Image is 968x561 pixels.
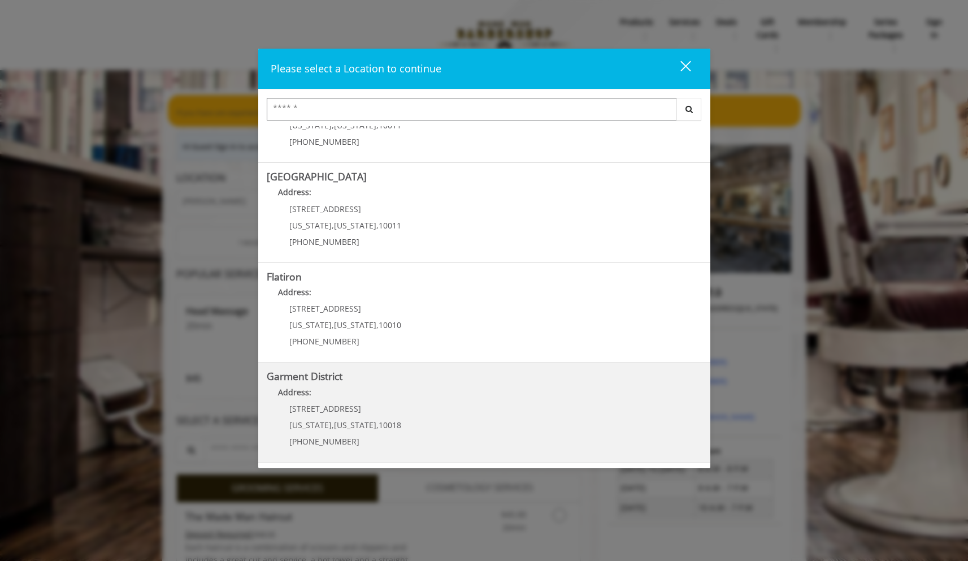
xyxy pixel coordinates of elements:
[334,420,376,430] span: [US_STATE]
[289,403,361,414] span: [STREET_ADDRESS]
[334,320,376,330] span: [US_STATE]
[332,320,334,330] span: ,
[271,62,441,75] span: Please select a Location to continue
[289,236,359,247] span: [PHONE_NUMBER]
[332,420,334,430] span: ,
[659,57,698,80] button: close dialog
[267,98,702,126] div: Center Select
[683,105,696,113] i: Search button
[334,220,376,231] span: [US_STATE]
[267,270,302,283] b: Flatiron
[289,336,359,347] span: [PHONE_NUMBER]
[278,287,311,297] b: Address:
[289,436,359,447] span: [PHONE_NUMBER]
[267,369,342,383] b: Garment District
[289,220,332,231] span: [US_STATE]
[289,320,332,330] span: [US_STATE]
[376,320,379,330] span: ,
[278,187,311,197] b: Address:
[267,98,677,120] input: Search Center
[379,220,401,231] span: 10011
[667,60,690,77] div: close dialog
[289,420,332,430] span: [US_STATE]
[376,220,379,231] span: ,
[379,420,401,430] span: 10018
[278,387,311,398] b: Address:
[332,220,334,231] span: ,
[289,136,359,147] span: [PHONE_NUMBER]
[376,420,379,430] span: ,
[289,303,361,314] span: [STREET_ADDRESS]
[267,170,367,183] b: [GEOGRAPHIC_DATA]
[289,204,361,214] span: [STREET_ADDRESS]
[379,320,401,330] span: 10010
